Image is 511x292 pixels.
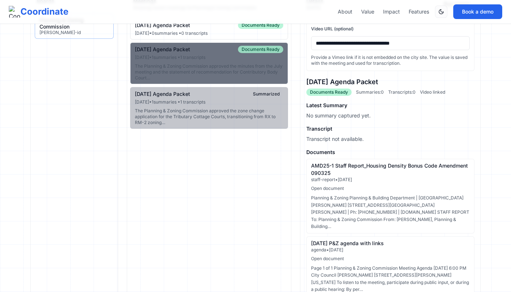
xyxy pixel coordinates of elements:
a: About [338,8,352,15]
p: Planning & Zoning Planning & Building Department | [GEOGRAPHIC_DATA][PERSON_NAME] [STREET_ADDRESS... [311,194,470,230]
div: [DATE] • 1 summaries • 1 transcripts [135,55,283,60]
div: The Planning & Zoning Commission approved the zone change application for the Tributary Cottage C... [135,108,283,126]
span: Documents Ready [306,89,352,96]
button: [DATE] Agenda PacketDocuments Ready[DATE]•1summaries •1 transcriptsThe Planning & Zoning Commissi... [130,42,288,84]
div: The Planning & Zoning Commission approved the minutes from the July meeting and the statement of ... [135,63,283,81]
button: Switch to dark mode [435,5,447,18]
p: No summary captured yet. [306,112,474,119]
h3: [DATE] Agenda Packet [306,77,474,87]
span: Transcripts: 0 [388,89,416,95]
div: [DATE] Agenda Packet [135,46,190,53]
div: [DATE] P&Z agenda with links [311,240,470,247]
p: Provide a Vimeo link if it is not embedded on the city site. The value is saved with the meeting ... [311,55,470,66]
a: Coordinate [9,6,68,18]
button: Planning & Zoning Commission[PERSON_NAME]-id [35,14,113,38]
div: [DATE] Agenda Packet [135,91,190,97]
button: [DATE] Agenda PacketSummarized[DATE]•1summaries •1 transcriptsThe Planning & Zoning Commission ap... [130,87,288,129]
div: [DATE] • 1 summaries • 1 transcripts [135,99,283,105]
div: [PERSON_NAME]-id [39,30,109,35]
h4: Latest Summary [306,102,474,109]
span: Documents Ready [238,46,283,53]
h4: Documents [306,149,474,156]
a: Impact [383,8,400,15]
a: Open document [311,256,344,261]
img: Coordinate [9,6,20,18]
a: Value [361,8,374,15]
div: AMD25-1 Staff Report_Housing Density Bonus Code Amendment 090325 [311,162,470,177]
span: Coordinate [20,6,68,18]
p: Transcript not available. [306,135,474,143]
span: Documents Ready [238,22,283,29]
span: Video linked [420,89,445,95]
span: Summarized [249,90,283,98]
button: [DATE] Agenda PacketDocuments Ready[DATE]•0summaries •0 transcripts [130,18,288,40]
div: agenda • [DATE] [311,247,470,253]
div: staff-report • [DATE] [311,177,470,183]
a: Open document [311,186,344,191]
div: [DATE] Agenda Packet [135,22,190,29]
span: Summaries: 0 [356,89,384,95]
h4: Transcript [306,125,474,132]
button: Book a demo [453,4,502,19]
label: Video URL (optional) [311,26,470,32]
a: Features [409,8,429,15]
div: [DATE] • 0 summaries • 0 transcripts [135,30,283,36]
